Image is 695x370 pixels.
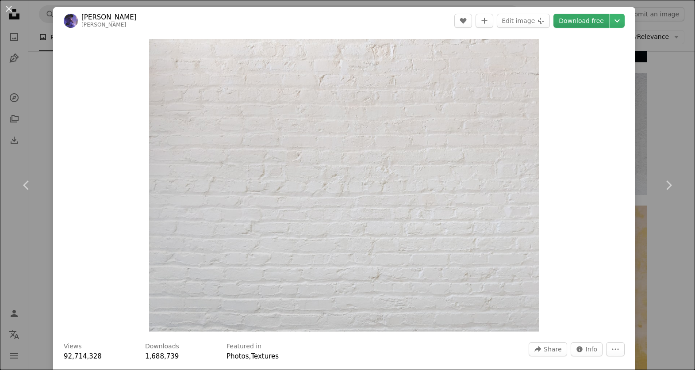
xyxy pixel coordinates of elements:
span: , [249,352,251,360]
a: Next [642,143,695,228]
h3: Featured in [227,342,261,351]
button: Zoom in on this image [149,39,540,332]
button: Like [454,14,472,28]
img: white brick wall [149,39,540,332]
img: Go to Joe Woods's profile [64,14,78,28]
a: [PERSON_NAME] [81,13,137,22]
h3: Downloads [145,342,179,351]
button: Share this image [529,342,567,356]
span: Share [544,343,561,356]
a: Photos [227,352,249,360]
button: Stats about this image [571,342,603,356]
h3: Views [64,342,82,351]
a: Download free [553,14,609,28]
button: Add to Collection [476,14,493,28]
span: 1,688,739 [145,352,179,360]
button: More Actions [606,342,625,356]
button: Edit image [497,14,550,28]
span: 92,714,328 [64,352,102,360]
span: Info [586,343,598,356]
a: Textures [251,352,279,360]
button: Choose download size [610,14,625,28]
a: [PERSON_NAME] [81,22,126,28]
